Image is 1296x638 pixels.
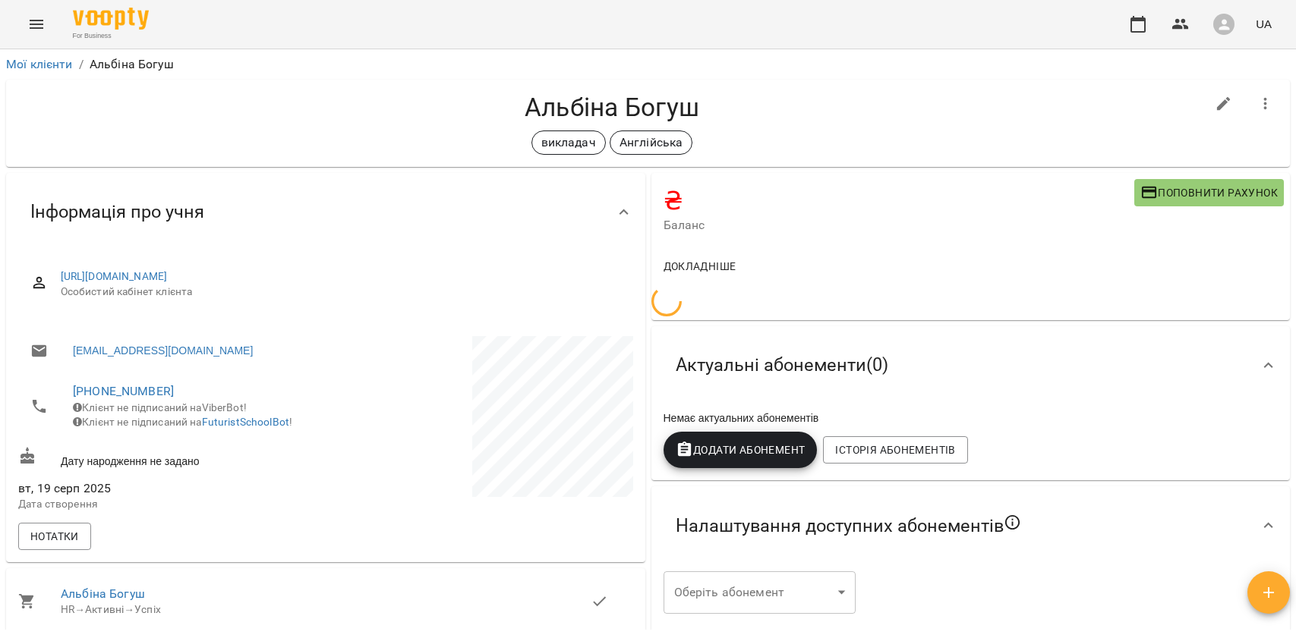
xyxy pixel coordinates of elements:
[664,185,1134,216] h4: ₴
[651,326,1291,404] div: Актуальні абонементи(0)
[541,134,596,152] p: викладач
[90,55,174,74] p: Альбіна Богуш
[18,92,1206,123] h4: Альбіна Богуш
[73,384,174,398] a: [PHONE_NUMBER]
[823,436,967,464] button: Історія абонементів
[74,603,85,615] span: →
[124,603,134,615] span: →
[657,253,743,280] button: Докладніше
[6,55,1290,74] nav: breadcrumb
[18,6,55,42] button: Menu
[79,55,84,74] li: /
[6,57,73,71] a: Мої клієнти
[664,432,818,468] button: Додати Абонемент
[18,523,91,550] button: Нотатки
[1004,514,1022,532] svg: Якщо не обрано жодного, клієнт зможе побачити всі публічні абонементи
[531,130,606,155] div: викладач
[676,441,806,459] span: Додати Абонемент
[664,571,856,614] div: ​
[30,200,204,224] span: Інформація про учня
[18,479,323,498] span: вт, 19 серп 2025
[73,343,253,358] a: [EMAIL_ADDRESS][DOMAIN_NAME]
[73,416,292,428] span: Клієнт не підписаний на !
[610,130,692,155] div: Англійська
[620,134,683,152] p: Англійська
[651,486,1291,565] div: Налаштування доступних абонементів
[15,444,326,472] div: Дату народження не задано
[61,586,145,601] a: Альбіна Богуш
[661,407,1282,429] div: Немає актуальних абонементів
[73,31,149,41] span: For Business
[18,497,323,512] p: Дата створення
[6,173,645,251] div: Інформація про учня
[676,354,888,377] span: Актуальні абонементи ( 0 )
[1134,179,1284,206] button: Поповнити рахунок
[664,216,1134,234] span: Баланс
[61,602,591,618] div: HR Активні Успіх
[73,401,247,413] span: Клієнт не підписаний на ViberBot!
[202,416,290,428] a: FuturistSchoolBot
[1250,10,1278,38] button: UA
[1140,184,1278,202] span: Поповнити рахунок
[30,527,79,545] span: Нотатки
[61,284,621,300] span: Особистий кабінет клієнта
[1256,16,1272,32] span: UA
[835,441,955,459] span: Історія абонементів
[664,257,736,275] span: Докладніше
[61,270,168,282] a: [URL][DOMAIN_NAME]
[676,514,1022,538] span: Налаштування доступних абонементів
[73,8,149,30] img: Voopty Logo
